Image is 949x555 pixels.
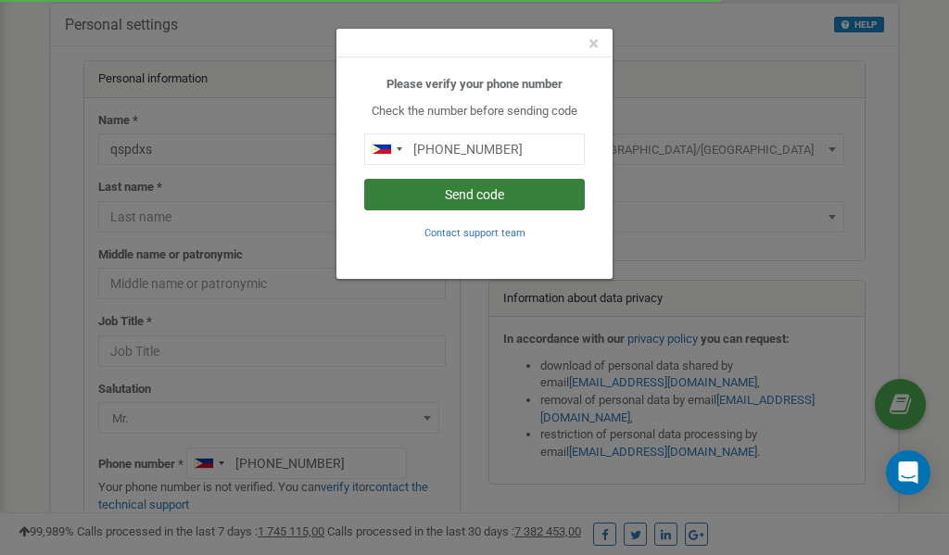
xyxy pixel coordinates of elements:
[386,77,563,91] b: Please verify your phone number
[886,450,930,495] div: Open Intercom Messenger
[424,227,525,239] small: Contact support team
[364,103,585,120] p: Check the number before sending code
[424,225,525,239] a: Contact support team
[588,34,599,54] button: Close
[588,32,599,55] span: ×
[364,179,585,210] button: Send code
[364,133,585,165] input: 0905 123 4567
[365,134,408,164] div: Telephone country code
